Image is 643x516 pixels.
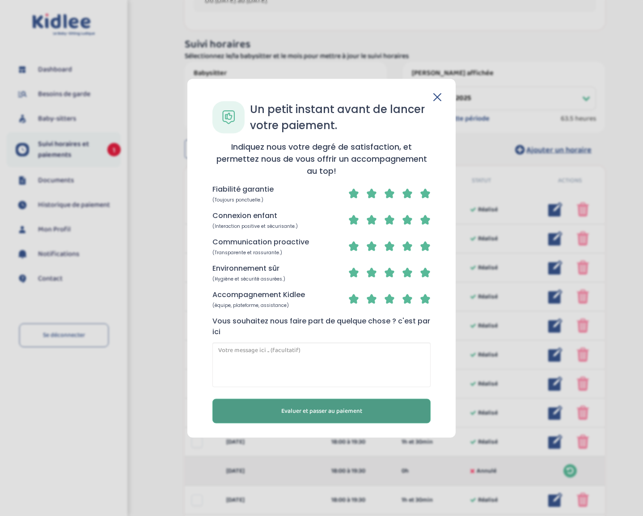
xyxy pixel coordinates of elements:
[212,184,274,194] p: Fiabilité garantie
[212,236,309,247] p: Communication proactive
[212,399,431,423] button: Evaluer et passer au paiement
[281,406,362,415] span: Evaluer et passer au paiement
[212,210,277,221] p: Connexion enfant
[212,302,289,308] span: (équipe, plateforme, assistance)
[212,315,431,337] p: Vous souhaitez nous faire part de quelque chose ? c'est par ici
[212,289,305,300] p: Accompagnement Kidlee
[250,101,431,133] h3: Un petit instant avant de lancer votre paiement.
[212,263,279,273] p: Environnement sûr
[212,196,263,203] span: (Toujours ponctuelle.)
[212,140,431,176] h4: Indiquez nous votre degré de satisfaction, et permettez nous de vous offrir un accompagnement au ...
[212,249,282,256] span: (Transparente et rassurante.)
[212,275,285,282] span: (Hygiène et sécurité assurées.)
[212,222,298,229] span: (Interaction positive et sécurisante.)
